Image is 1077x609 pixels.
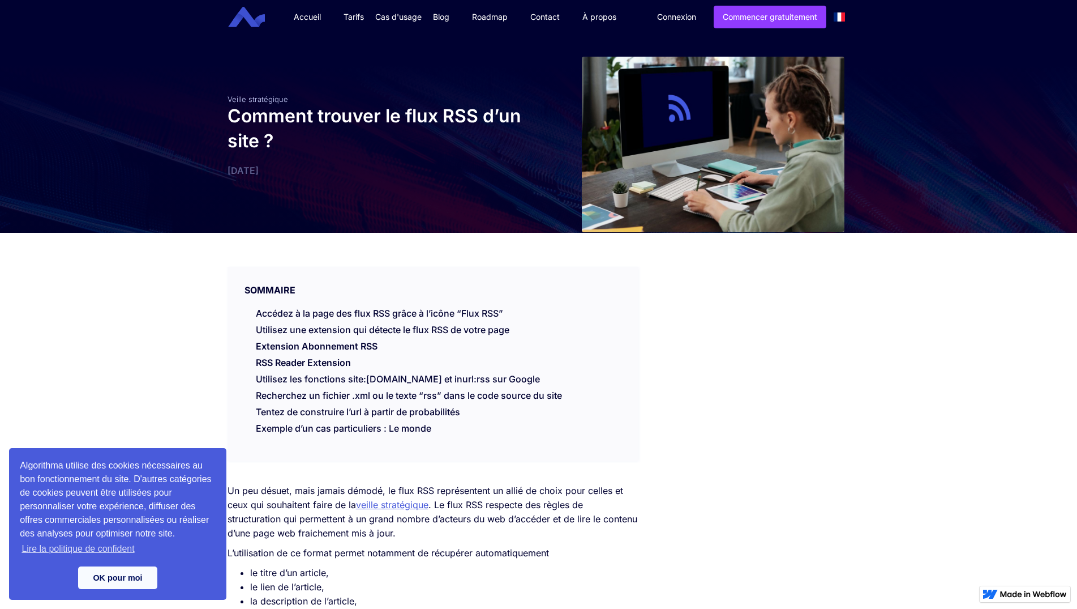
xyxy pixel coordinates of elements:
[356,499,428,510] a: veille stratégique
[714,6,826,28] a: Commencer gratuitement
[228,546,639,560] p: L’utilisation de ce format permet notamment de récupérer automatiquement
[250,566,639,580] li: le titre d’un article,
[78,567,157,589] a: dismiss cookie message
[256,324,509,335] a: Utilisez une extension qui détecte le flux RSS de votre page
[20,540,136,557] a: learn more about cookies
[228,104,533,154] h1: Comment trouver le flux RSS d’un site ?
[20,459,216,557] span: Algorithma utilise des cookies nécessaires au bon fonctionnement du site. D'autres catégories de ...
[250,594,639,608] li: la description de l’article,
[250,580,639,594] li: le lien de l’article,
[1000,591,1067,598] img: Made in Webflow
[256,340,377,357] a: Extension Abonnement RSS
[649,6,705,28] a: Connexion
[375,11,422,23] div: Cas d'usage
[256,357,351,374] a: RSS Reader Extension
[237,7,273,28] a: home
[256,373,540,385] a: Utilisez les fonctions site:[DOMAIN_NAME] et inurl:rss sur Google
[256,406,460,418] a: Tentez de construire l’url à partir de probabilités
[256,423,431,434] a: Exemple d’un cas particuliers : Le monde
[256,308,503,319] a: Accédez à la page des flux RSS grâce à l’icône “Flux RSS”
[9,448,226,600] div: cookieconsent
[228,95,533,104] div: Veille stratégique
[228,267,639,296] div: SOMMAIRE
[228,484,639,540] p: Un peu désuet, mais jamais démodé, le flux RSS représentent un allié de choix pour celles et ceux...
[228,165,533,176] div: [DATE]
[256,390,562,401] a: Recherchez un fichier .xml ou le texte “rss” dans le code source du site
